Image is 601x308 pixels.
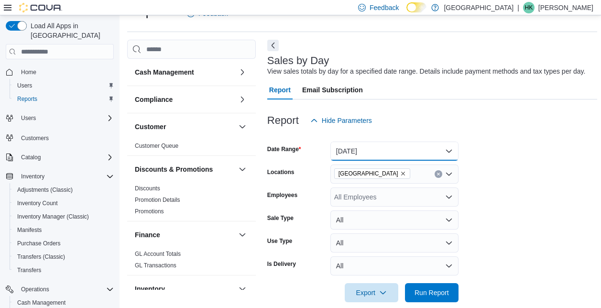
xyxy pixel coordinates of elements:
button: All [330,256,459,275]
span: Inventory [21,173,44,180]
button: Open list of options [445,193,453,201]
button: Customers [2,131,118,144]
button: Cash Management [237,66,248,78]
button: All [330,210,459,230]
span: Inventory [17,171,114,182]
button: Operations [2,283,118,296]
button: Export [345,283,398,302]
button: Reports [10,92,118,106]
h3: Sales by Day [267,55,329,66]
button: Next [267,40,279,51]
p: [GEOGRAPHIC_DATA] [444,2,514,13]
span: Inventory Manager (Classic) [13,211,114,222]
a: Adjustments (Classic) [13,184,76,196]
h3: Inventory [135,284,165,294]
button: Open list of options [445,170,453,178]
button: Customer [237,121,248,132]
a: Manifests [13,224,45,236]
span: Export [350,283,393,302]
a: GL Account Totals [135,251,181,257]
span: Catalog [17,152,114,163]
span: Transfers (Classic) [13,251,114,263]
span: Customers [21,134,49,142]
span: Email Subscription [302,80,363,99]
label: Sale Type [267,214,294,222]
span: Home [17,66,114,78]
span: Reports [17,95,37,103]
button: Home [2,65,118,79]
span: Purchase Orders [17,240,61,247]
span: GL Transactions [135,262,176,269]
img: Cova [19,3,62,12]
h3: Discounts & Promotions [135,165,213,174]
span: Catskill Mountain High [334,168,410,179]
button: Discounts & Promotions [135,165,235,174]
div: Discounts & Promotions [127,183,256,221]
span: Users [21,114,36,122]
button: [DATE] [330,142,459,161]
span: Inventory Manager (Classic) [17,213,89,220]
h3: Customer [135,122,166,132]
button: All [330,233,459,253]
h3: Compliance [135,95,173,104]
button: Run Report [405,283,459,302]
label: Is Delivery [267,260,296,268]
h3: Finance [135,230,160,240]
p: [PERSON_NAME] [538,2,593,13]
span: Hide Parameters [322,116,372,125]
button: Operations [17,284,53,295]
a: Transfers (Classic) [13,251,69,263]
span: Feedback [370,3,399,12]
button: Inventory [237,283,248,295]
button: Adjustments (Classic) [10,183,118,197]
span: Dark Mode [406,12,407,13]
button: Finance [135,230,235,240]
input: Dark Mode [406,2,426,12]
button: Catalog [17,152,44,163]
span: Purchase Orders [13,238,114,249]
label: Use Type [267,237,292,245]
button: Purchase Orders [10,237,118,250]
a: Customers [17,132,53,144]
button: Transfers [10,264,118,277]
span: Adjustments (Classic) [17,186,73,194]
a: Transfers [13,264,45,276]
button: Discounts & Promotions [237,164,248,175]
button: Finance [237,229,248,241]
span: Operations [21,286,49,293]
span: [GEOGRAPHIC_DATA] [339,169,398,178]
span: Transfers [17,266,41,274]
span: Users [17,112,114,124]
div: Holly King [523,2,535,13]
label: Employees [267,191,297,199]
div: Finance [127,248,256,275]
a: Customer Queue [135,143,178,149]
button: Hide Parameters [306,111,376,130]
div: Customer [127,140,256,155]
button: Customer [135,122,235,132]
span: Adjustments (Classic) [13,184,114,196]
div: View sales totals by day for a specified date range. Details include payment methods and tax type... [267,66,586,77]
span: Inventory Count [13,198,114,209]
a: Promotions [135,208,164,215]
button: Inventory [2,170,118,183]
span: Inventory Count [17,199,58,207]
button: Inventory [135,284,235,294]
span: Cash Management [17,299,66,307]
span: Run Report [415,288,449,297]
h3: Cash Management [135,67,194,77]
a: Inventory Count [13,198,62,209]
span: Promotion Details [135,196,180,204]
span: Manifests [17,226,42,234]
a: Promotion Details [135,197,180,203]
span: Customer Queue [135,142,178,150]
span: Operations [17,284,114,295]
span: Manifests [13,224,114,236]
span: Reports [13,93,114,105]
button: Manifests [10,223,118,237]
span: Catalog [21,154,41,161]
a: Reports [13,93,41,105]
a: Inventory Manager (Classic) [13,211,93,222]
a: Discounts [135,185,160,192]
span: HK [525,2,533,13]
